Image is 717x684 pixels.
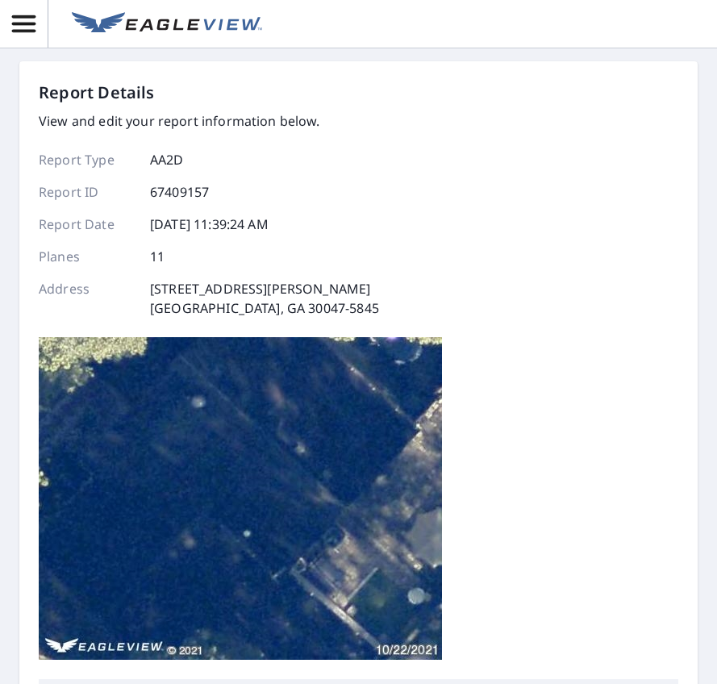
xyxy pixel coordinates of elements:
[62,2,272,46] a: EV Logo
[150,247,165,266] p: 11
[72,12,262,36] img: EV Logo
[39,215,135,234] p: Report Date
[150,150,184,169] p: AA2D
[39,150,135,169] p: Report Type
[39,182,135,202] p: Report ID
[150,215,269,234] p: [DATE] 11:39:24 AM
[39,279,135,318] p: Address
[150,182,209,202] p: 67409157
[39,81,155,105] p: Report Details
[150,279,379,318] p: [STREET_ADDRESS][PERSON_NAME] [GEOGRAPHIC_DATA], GA 30047-5845
[39,337,442,660] img: Top image
[39,247,135,266] p: Planes
[39,111,379,131] p: View and edit your report information below.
